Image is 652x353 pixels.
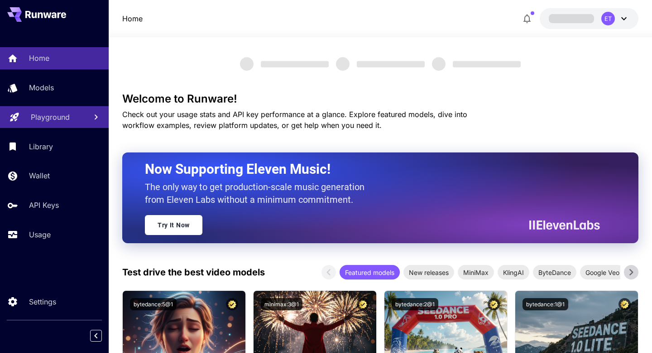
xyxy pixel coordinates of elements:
button: minimax:3@1 [261,298,302,310]
p: API Keys [29,200,59,211]
div: ET [601,12,615,25]
button: Certified Model – Vetted for best performance and includes a commercial license. [488,298,500,310]
span: New releases [403,268,454,277]
p: Home [29,53,49,64]
div: KlingAI [498,265,529,279]
span: ByteDance [533,268,576,277]
div: Google Veo [580,265,625,279]
span: Google Veo [580,268,625,277]
p: Library [29,141,53,152]
button: Certified Model – Vetted for best performance and includes a commercial license. [618,298,631,310]
h3: Welcome to Runware! [122,93,638,105]
button: bytedance:2@1 [392,298,438,310]
nav: breadcrumb [122,13,143,24]
p: Models [29,82,54,93]
span: Featured models [340,268,400,277]
p: Test drive the best video models [122,265,265,279]
a: Try It Now [145,215,202,235]
div: MiniMax [458,265,494,279]
button: bytedance:1@1 [523,298,568,310]
p: Playground [31,112,70,123]
button: Certified Model – Vetted for best performance and includes a commercial license. [226,298,238,310]
button: ET [540,8,638,29]
p: Wallet [29,170,50,181]
div: Featured models [340,265,400,279]
button: bytedance:5@1 [130,298,177,310]
p: The only way to get production-scale music generation from Eleven Labs without a minimum commitment. [145,181,371,206]
a: Home [122,13,143,24]
button: Collapse sidebar [90,330,102,342]
p: Usage [29,229,51,240]
span: MiniMax [458,268,494,277]
span: KlingAI [498,268,529,277]
div: ByteDance [533,265,576,279]
button: Certified Model – Vetted for best performance and includes a commercial license. [357,298,369,310]
p: Settings [29,296,56,307]
div: New releases [403,265,454,279]
div: Collapse sidebar [97,328,109,344]
h2: Now Supporting Eleven Music! [145,161,593,178]
span: Check out your usage stats and API key performance at a glance. Explore featured models, dive int... [122,110,467,130]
